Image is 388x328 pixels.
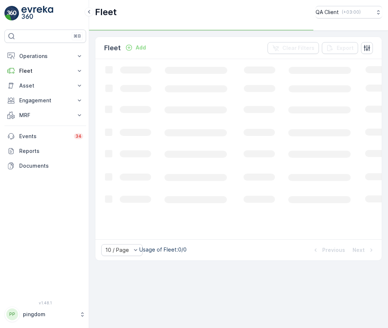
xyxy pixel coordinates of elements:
[4,6,19,21] img: logo
[19,162,83,170] p: Documents
[282,44,314,52] p: Clear Filters
[19,97,71,104] p: Engagement
[104,43,121,53] p: Fleet
[75,133,82,139] p: 34
[316,6,382,18] button: QA Client(+03:00)
[6,308,18,320] div: PP
[342,9,361,15] p: ( +03:00 )
[139,246,187,253] p: Usage of Fleet : 0/0
[4,78,86,93] button: Asset
[337,44,354,52] p: Export
[4,93,86,108] button: Engagement
[4,307,86,322] button: PPpingdom
[353,246,365,254] p: Next
[4,301,86,305] span: v 1.48.1
[4,64,86,78] button: Fleet
[4,49,86,64] button: Operations
[4,144,86,158] a: Reports
[19,112,71,119] p: MRF
[316,8,339,16] p: QA Client
[23,311,76,318] p: pingdom
[95,6,117,18] p: Fleet
[19,147,83,155] p: Reports
[322,42,358,54] button: Export
[311,246,346,254] button: Previous
[19,133,69,140] p: Events
[19,67,71,75] p: Fleet
[268,42,319,54] button: Clear Filters
[4,108,86,123] button: MRF
[19,82,71,89] p: Asset
[136,44,146,51] p: Add
[74,33,81,39] p: ⌘B
[322,246,345,254] p: Previous
[19,52,71,60] p: Operations
[122,43,149,52] button: Add
[352,246,376,254] button: Next
[4,129,86,144] a: Events34
[21,6,53,21] img: logo_light-DOdMpM7g.png
[4,158,86,173] a: Documents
